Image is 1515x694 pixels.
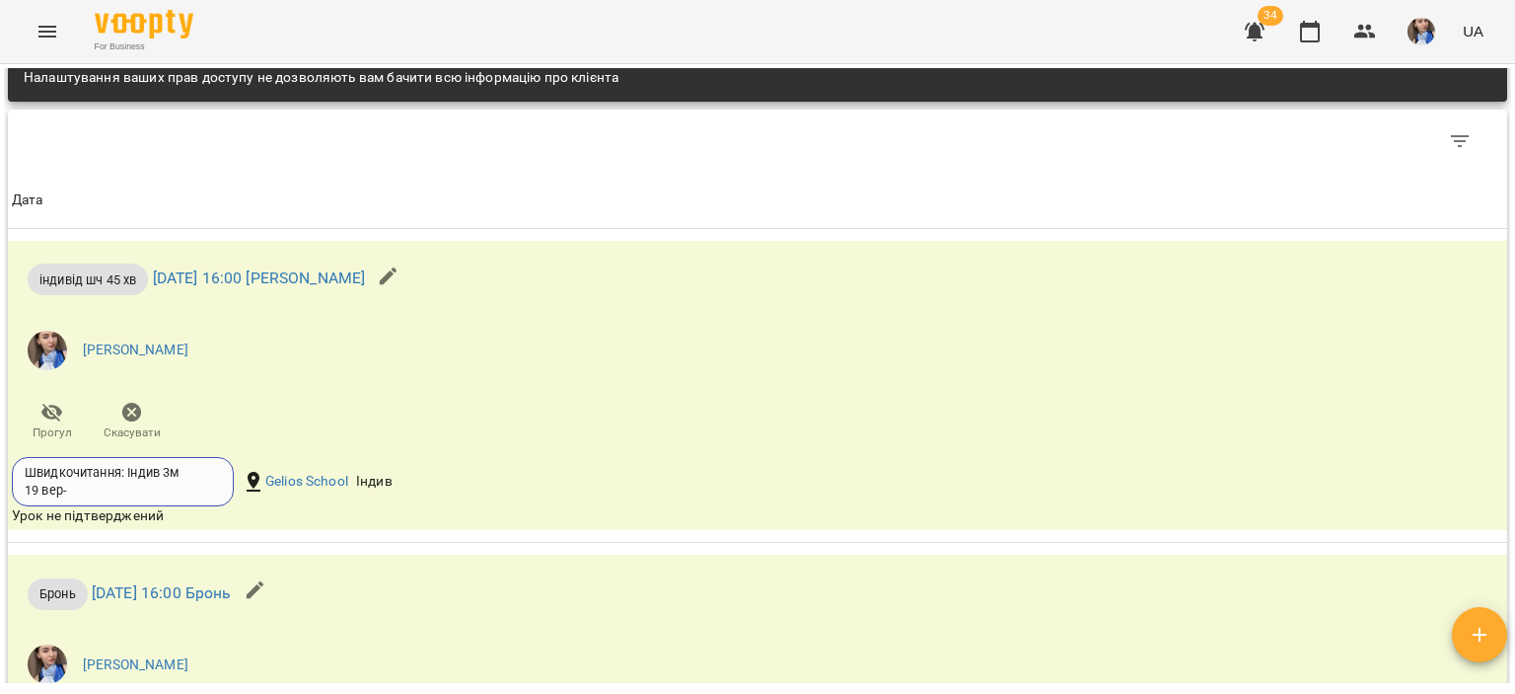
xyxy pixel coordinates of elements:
img: 727e98639bf378bfedd43b4b44319584.jpeg [28,331,67,370]
a: Gelios School [265,472,348,492]
div: Швидкочитання: Індив 3м19 вер- [12,457,234,506]
div: Індив [352,468,397,496]
span: Дата [12,189,1503,212]
button: Прогул [12,394,92,449]
span: Прогул [33,424,72,441]
div: Table Toolbar [8,110,1507,173]
span: UA [1463,21,1483,41]
span: 34 [1258,6,1283,26]
button: UA [1455,13,1491,49]
div: Дата [12,189,43,212]
img: 727e98639bf378bfedd43b4b44319584.jpeg [28,645,67,684]
div: Sort [12,189,43,212]
div: 19 вер - [25,482,67,500]
img: Voopty Logo [95,10,193,39]
a: [PERSON_NAME] [83,341,188,360]
a: [DATE] 16:00 Бронь [92,583,232,602]
button: Menu [24,8,71,55]
a: [DATE] 16:00 [PERSON_NAME] [153,270,366,288]
span: Скасувати [104,424,161,441]
span: Бронь [28,584,88,603]
span: For Business [95,40,193,53]
div: Налаштування ваших прав доступу не дозволяють вам бачити всю інформацію про клієнта [24,60,618,96]
div: Урок не підтверджений [12,506,1003,526]
a: [PERSON_NAME] [83,655,188,675]
span: індивід шч 45 хв [28,270,148,289]
button: Фільтр [1436,117,1483,165]
button: Скасувати [92,394,172,449]
div: Швидкочитання: Індив 3м [25,464,221,482]
img: 727e98639bf378bfedd43b4b44319584.jpeg [1407,18,1435,45]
